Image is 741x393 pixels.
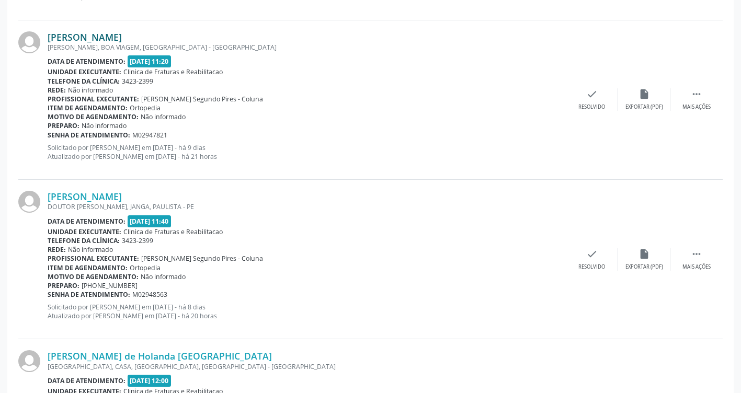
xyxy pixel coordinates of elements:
span: 3423-2399 [122,236,153,245]
span: [DATE] 11:20 [128,55,172,67]
span: M02947821 [132,131,167,140]
div: [GEOGRAPHIC_DATA], CASA, [GEOGRAPHIC_DATA], [GEOGRAPHIC_DATA] - [GEOGRAPHIC_DATA] [48,362,566,371]
b: Preparo: [48,121,79,130]
span: [PERSON_NAME] Segundo Pires - Coluna [141,254,263,263]
span: Não informado [82,121,127,130]
img: img [18,191,40,213]
a: [PERSON_NAME] [48,31,122,43]
div: Exportar (PDF) [625,103,663,111]
span: Clinica de Fraturas e Reabilitacao [123,67,223,76]
b: Motivo de agendamento: [48,112,139,121]
b: Motivo de agendamento: [48,272,139,281]
span: Ortopedia [130,263,161,272]
b: Unidade executante: [48,227,121,236]
a: [PERSON_NAME] de Holanda [GEOGRAPHIC_DATA] [48,350,272,362]
a: [PERSON_NAME] [48,191,122,202]
div: Mais ações [682,103,711,111]
i: check [586,88,598,100]
div: Mais ações [682,263,711,271]
span: Não informado [141,272,186,281]
b: Profissional executante: [48,254,139,263]
b: Item de agendamento: [48,103,128,112]
i: insert_drive_file [639,88,650,100]
i: check [586,248,598,260]
i:  [691,88,702,100]
b: Preparo: [48,281,79,290]
span: Não informado [68,245,113,254]
b: Profissional executante: [48,95,139,103]
b: Data de atendimento: [48,217,126,226]
p: Solicitado por [PERSON_NAME] em [DATE] - há 8 dias Atualizado por [PERSON_NAME] em [DATE] - há 20... [48,303,566,320]
div: Resolvido [578,263,605,271]
i: insert_drive_file [639,248,650,260]
b: Telefone da clínica: [48,236,120,245]
span: Ortopedia [130,103,161,112]
b: Data de atendimento: [48,57,126,66]
div: [PERSON_NAME], BOA VIAGEM, [GEOGRAPHIC_DATA] - [GEOGRAPHIC_DATA] [48,43,566,52]
b: Data de atendimento: [48,376,126,385]
img: img [18,350,40,372]
div: Exportar (PDF) [625,263,663,271]
b: Senha de atendimento: [48,290,130,299]
span: [DATE] 12:00 [128,375,172,387]
p: Solicitado por [PERSON_NAME] em [DATE] - há 9 dias Atualizado por [PERSON_NAME] em [DATE] - há 21... [48,143,566,161]
img: img [18,31,40,53]
span: [PERSON_NAME] Segundo Pires - Coluna [141,95,263,103]
b: Unidade executante: [48,67,121,76]
span: 3423-2399 [122,77,153,86]
span: Não informado [141,112,186,121]
span: [PHONE_NUMBER] [82,281,138,290]
b: Item de agendamento: [48,263,128,272]
b: Rede: [48,86,66,95]
span: Clinica de Fraturas e Reabilitacao [123,227,223,236]
span: Não informado [68,86,113,95]
b: Telefone da clínica: [48,77,120,86]
b: Rede: [48,245,66,254]
i:  [691,248,702,260]
span: [DATE] 11:40 [128,215,172,227]
span: M02948563 [132,290,167,299]
div: Resolvido [578,103,605,111]
div: DOUTOR [PERSON_NAME], JANGA, PAULISTA - PE [48,202,566,211]
b: Senha de atendimento: [48,131,130,140]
